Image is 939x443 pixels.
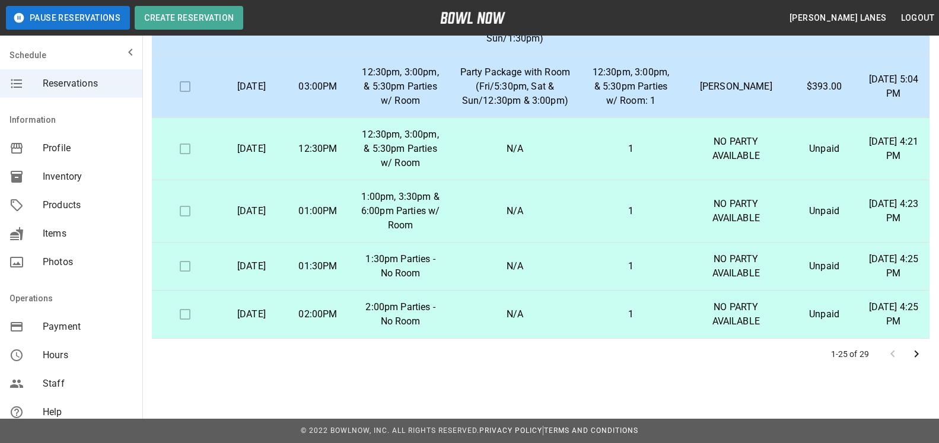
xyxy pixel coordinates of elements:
[43,255,133,269] span: Photos
[690,197,781,225] p: NO PARTY AVAILABLE
[867,300,920,329] p: [DATE] 4:25 PM
[867,72,920,101] p: [DATE] 5:04 PM
[294,259,342,273] p: 01:30PM
[690,300,781,329] p: NO PARTY AVAILABLE
[43,77,133,91] span: Reservations
[135,6,243,30] button: Create Reservation
[590,65,671,108] p: 12:30pm, 3:00pm, & 5:30pm Parties w/ Room: 1
[361,252,440,281] p: 1:30pm Parties - No Room
[228,307,275,321] p: [DATE]
[800,307,848,321] p: Unpaid
[294,307,342,321] p: 02:00PM
[785,7,892,29] button: [PERSON_NAME] Lanes
[361,128,440,170] p: 12:30pm, 3:00pm, & 5:30pm Parties w/ Room
[228,204,275,218] p: [DATE]
[440,12,505,24] img: logo
[228,79,275,94] p: [DATE]
[459,307,571,321] p: N/A
[294,79,342,94] p: 03:00PM
[43,320,133,334] span: Payment
[590,259,671,273] p: 1
[690,135,781,163] p: NO PARTY AVAILABLE
[590,142,671,156] p: 1
[690,79,781,94] p: [PERSON_NAME]
[590,204,671,218] p: 1
[228,259,275,273] p: [DATE]
[43,141,133,155] span: Profile
[800,79,848,94] p: $393.00
[867,135,920,163] p: [DATE] 4:21 PM
[544,426,638,435] a: Terms and Conditions
[43,198,133,212] span: Products
[294,204,342,218] p: 01:00PM
[361,190,440,232] p: 1:00pm, 3:30pm & 6:00pm Parties w/ Room
[590,307,671,321] p: 1
[43,227,133,241] span: Items
[459,259,571,273] p: N/A
[831,348,870,360] p: 1-25 of 29
[867,197,920,225] p: [DATE] 4:23 PM
[43,377,133,391] span: Staff
[6,6,130,30] button: Pause Reservations
[800,259,848,273] p: Unpaid
[867,252,920,281] p: [DATE] 4:25 PM
[690,252,781,281] p: NO PARTY AVAILABLE
[459,204,571,218] p: N/A
[459,142,571,156] p: N/A
[294,142,342,156] p: 12:30PM
[479,426,542,435] a: Privacy Policy
[361,65,440,108] p: 12:30pm, 3:00pm, & 5:30pm Parties w/ Room
[905,342,928,366] button: Go to next page
[43,405,133,419] span: Help
[361,300,440,329] p: 2:00pm Parties - No Room
[43,348,133,362] span: Hours
[301,426,479,435] span: © 2022 BowlNow, Inc. All Rights Reserved.
[800,142,848,156] p: Unpaid
[459,65,571,108] p: Party Package with Room (Fri/5:30pm, Sat & Sun/12:30pm & 3:00pm)
[228,142,275,156] p: [DATE]
[896,7,939,29] button: Logout
[43,170,133,184] span: Inventory
[800,204,848,218] p: Unpaid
